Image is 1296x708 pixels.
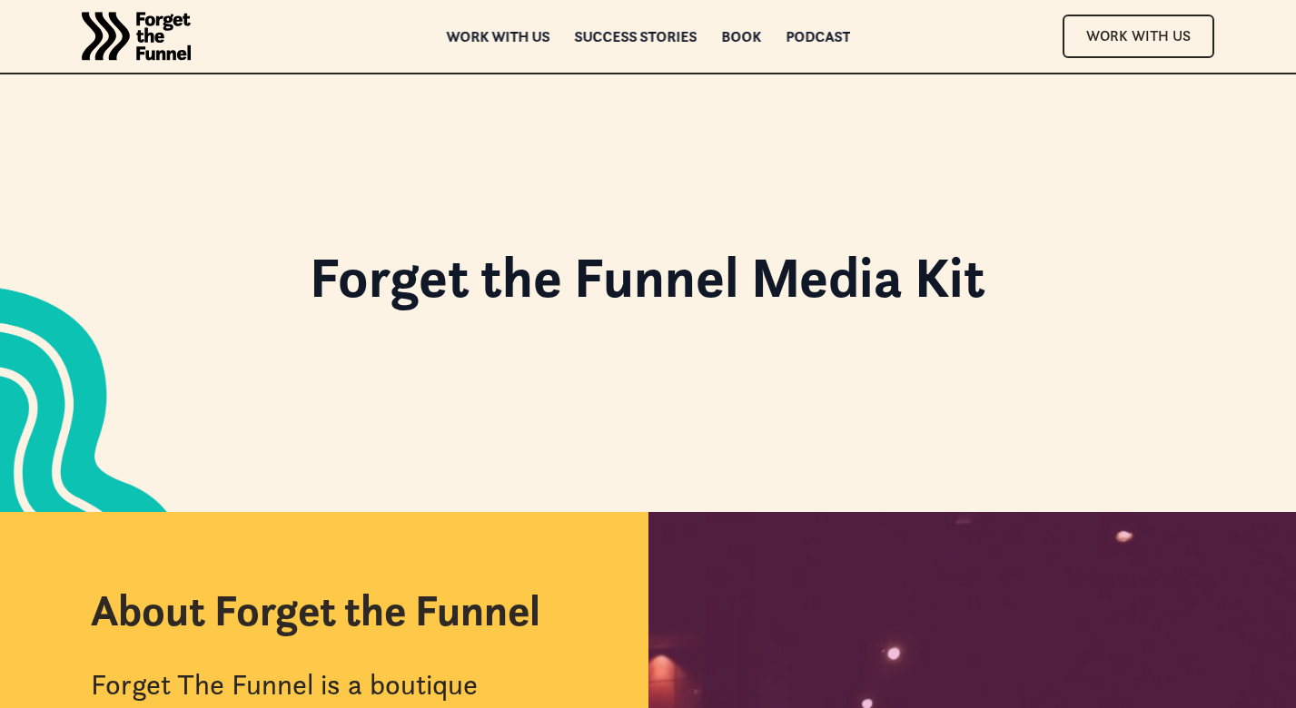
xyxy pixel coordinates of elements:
[1063,15,1214,57] a: Work With Us
[310,249,985,323] h1: Forget the Funnel Media Kit
[574,30,697,43] a: Success Stories
[446,30,549,43] a: Work with us
[786,30,850,43] a: Podcast
[91,585,540,637] h2: About Forget the Funnel
[721,30,761,43] a: Book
